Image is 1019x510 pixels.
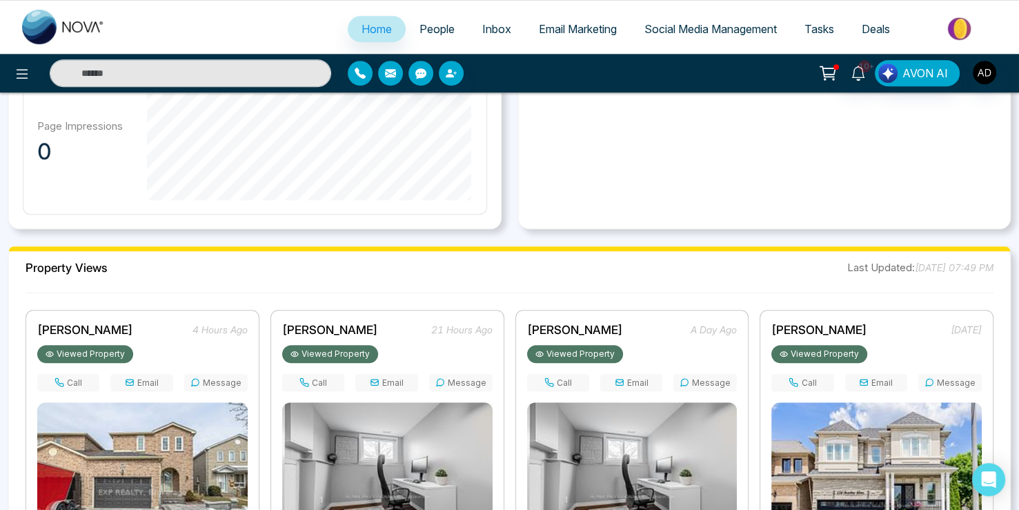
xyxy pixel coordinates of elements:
span: [DATE] [951,322,982,337]
a: 10+ [842,60,875,84]
button: Call [527,374,589,391]
span: Last Updated: [847,261,915,274]
button: Email [355,374,417,391]
button: Call [282,374,344,391]
span: [PERSON_NAME] [771,323,867,337]
span: [PERSON_NAME] [37,323,133,337]
span: AVON AI [902,65,948,81]
span: [PERSON_NAME] [282,323,378,337]
div: Viewed Property [37,345,133,363]
span: [DATE] 07:49 PM [915,262,993,273]
span: People [419,22,455,36]
a: Deals [848,16,904,42]
a: Inbox [468,16,525,42]
span: Deals [862,22,890,36]
button: Email [845,374,907,391]
a: Social Media Management [631,16,791,42]
button: Message [184,374,248,391]
img: Nova CRM Logo [22,10,105,44]
a: [PERSON_NAME] [282,322,378,338]
button: Email [110,374,172,391]
a: [PERSON_NAME] [37,322,133,338]
button: Message [429,374,493,391]
a: Tasks [791,16,848,42]
a: Home [348,16,406,42]
div: Viewed Property [282,345,378,363]
img: Market-place.gif [911,13,1011,44]
span: Tasks [804,22,834,36]
p: 0 [37,138,130,166]
div: Open Intercom Messenger [972,463,1005,496]
button: Email [600,374,662,391]
a: People [406,16,468,42]
span: Home [362,22,392,36]
a: [PERSON_NAME] [771,322,867,338]
span: a day ago [691,322,737,337]
button: Message [918,374,982,391]
a: [PERSON_NAME] [527,322,623,338]
a: Email Marketing [525,16,631,42]
button: AVON AI [875,60,960,86]
span: Social Media Management [644,22,777,36]
img: User Avatar [973,61,996,84]
h2: Property Views [26,261,108,275]
span: [PERSON_NAME] [527,323,623,337]
div: Viewed Property [527,345,623,363]
button: Message [673,374,737,391]
button: Call [37,374,99,391]
span: Inbox [482,22,511,36]
p: Page Impressions [37,119,130,133]
span: 21 hours ago [431,322,493,337]
img: Lead Flow [878,63,898,83]
span: 4 hours ago [192,322,248,337]
button: Call [771,374,833,391]
span: 10+ [858,60,871,72]
span: Email Marketing [539,22,617,36]
div: Viewed Property [771,345,867,363]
